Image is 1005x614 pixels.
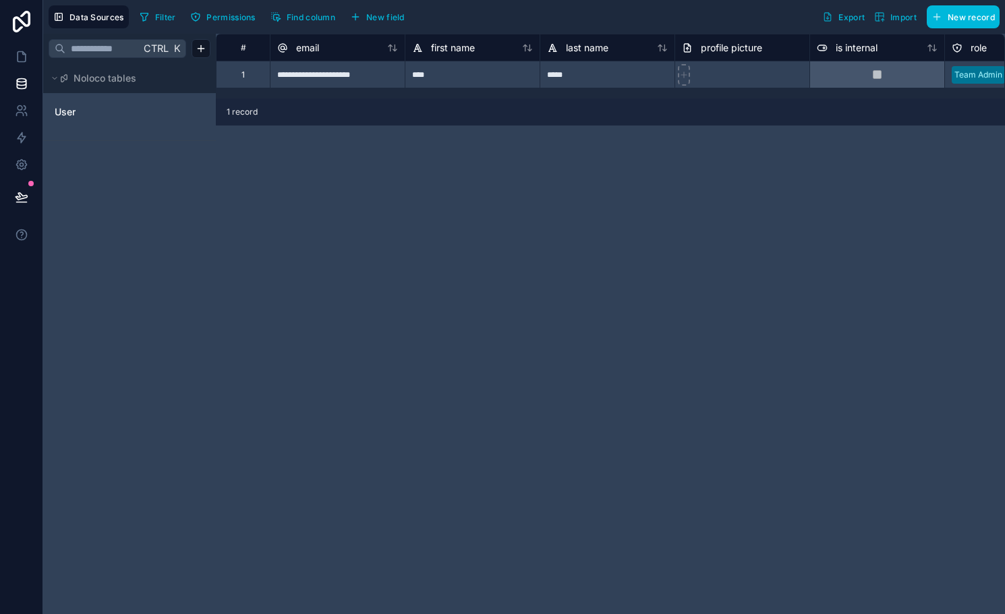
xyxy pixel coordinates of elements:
[74,72,136,85] span: Noloco tables
[185,7,265,27] a: Permissions
[206,12,255,22] span: Permissions
[954,69,1002,81] div: Team Admin
[55,105,164,119] a: User
[227,107,258,117] span: 1 record
[296,41,319,55] span: email
[971,41,987,55] span: role
[49,69,202,88] button: Noloco tables
[134,7,181,27] button: Filter
[49,5,129,28] button: Data Sources
[155,12,176,22] span: Filter
[836,41,878,55] span: is internal
[266,7,340,27] button: Find column
[69,12,124,22] span: Data Sources
[172,44,181,53] span: K
[869,5,921,28] button: Import
[49,101,210,123] div: User
[227,43,260,53] div: #
[345,7,409,27] button: New field
[366,12,405,22] span: New field
[241,69,245,80] div: 1
[701,41,762,55] span: profile picture
[287,12,335,22] span: Find column
[185,7,260,27] button: Permissions
[817,5,869,28] button: Export
[927,5,1000,28] button: New record
[948,12,995,22] span: New record
[838,12,865,22] span: Export
[566,41,608,55] span: last name
[431,41,475,55] span: first name
[142,40,170,57] span: Ctrl
[921,5,1000,28] a: New record
[55,105,76,119] span: User
[890,12,917,22] span: Import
